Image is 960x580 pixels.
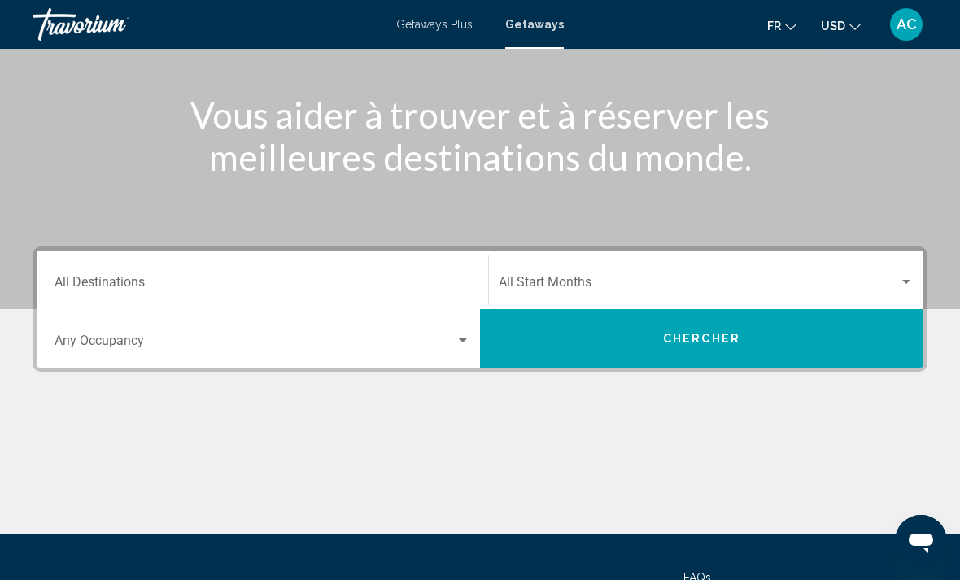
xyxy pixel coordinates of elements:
[821,14,861,37] button: Change currency
[505,18,564,31] a: Getaways
[33,8,380,41] a: Travorium
[480,309,923,368] button: Chercher
[396,18,473,31] a: Getaways Plus
[767,20,781,33] span: fr
[821,20,845,33] span: USD
[885,7,927,41] button: User Menu
[895,515,947,567] iframe: Bouton de lancement de la fenêtre de messagerie
[175,94,785,178] h1: Vous aider à trouver et à réserver les meilleures destinations du monde.
[663,333,740,346] span: Chercher
[897,16,917,33] span: AC
[37,251,923,368] div: Search widget
[767,14,796,37] button: Change language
